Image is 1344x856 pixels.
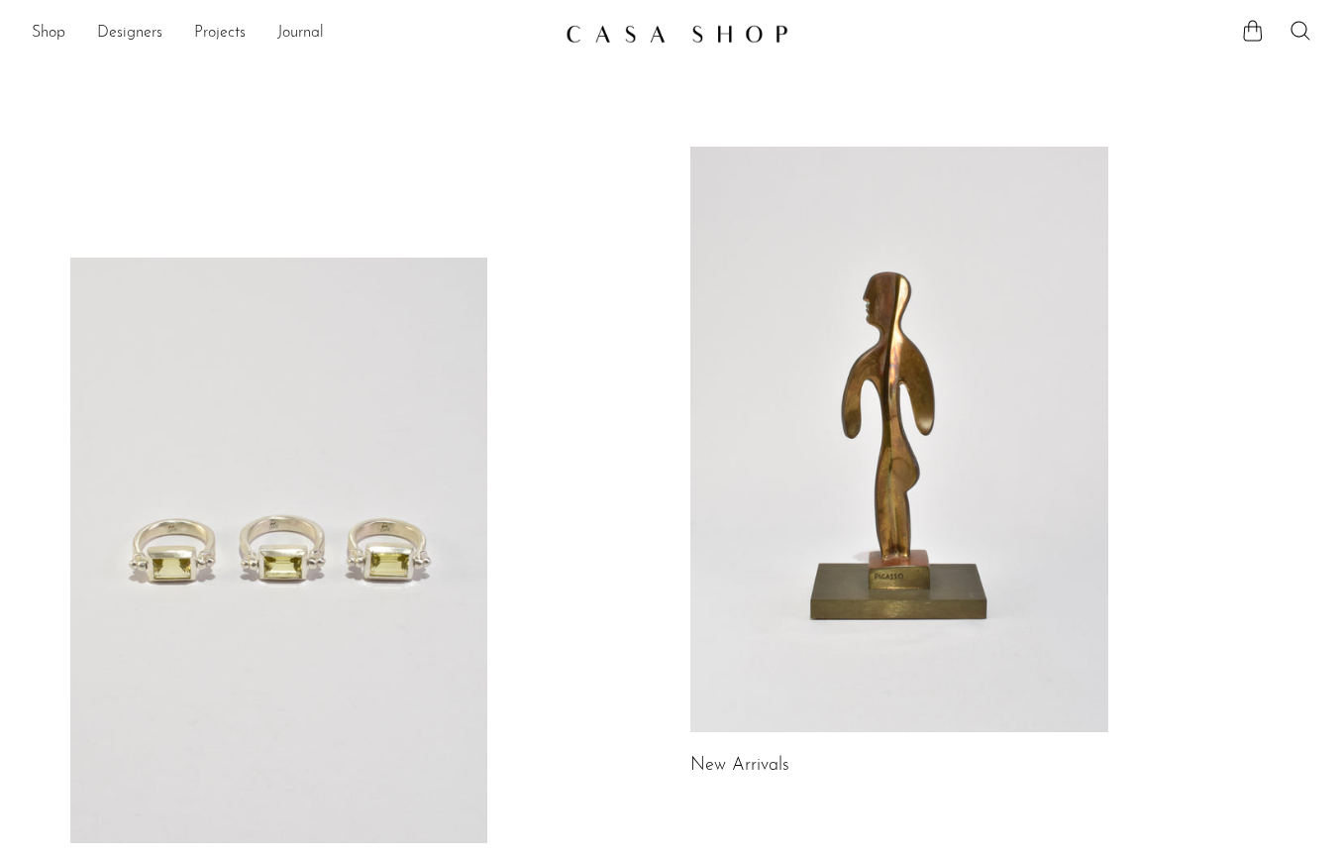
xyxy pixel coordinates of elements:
[194,21,246,47] a: Projects
[32,21,65,47] a: Shop
[32,17,550,51] ul: NEW HEADER MENU
[97,21,162,47] a: Designers
[690,757,789,775] a: New Arrivals
[32,17,550,51] nav: Desktop navigation
[277,21,324,47] a: Journal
